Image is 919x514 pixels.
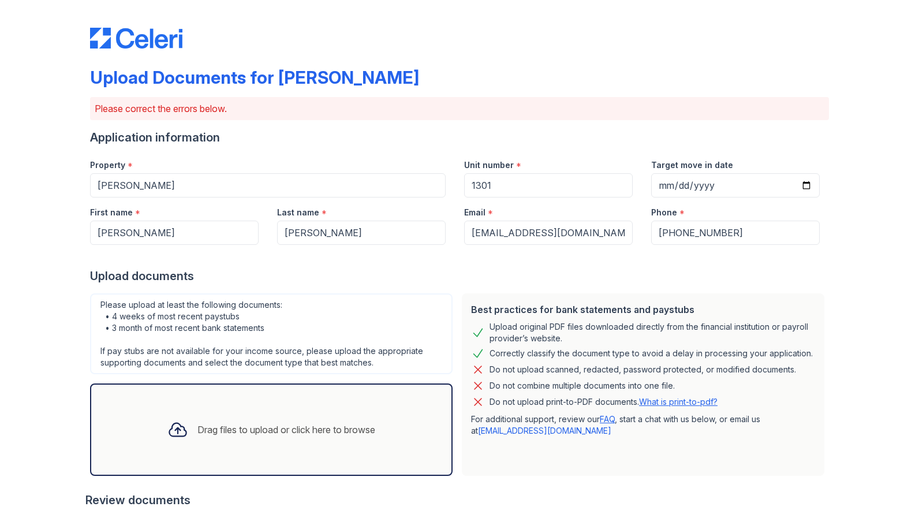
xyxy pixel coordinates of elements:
[490,396,718,408] p: Do not upload print-to-PDF documents.
[471,303,815,316] div: Best practices for bank statements and paystubs
[490,363,796,377] div: Do not upload scanned, redacted, password protected, or modified documents.
[90,207,133,218] label: First name
[490,347,813,360] div: Correctly classify the document type to avoid a delay in processing your application.
[90,129,829,146] div: Application information
[600,414,615,424] a: FAQ
[90,67,419,88] div: Upload Documents for [PERSON_NAME]
[490,379,675,393] div: Do not combine multiple documents into one file.
[197,423,375,437] div: Drag files to upload or click here to browse
[478,426,611,435] a: [EMAIL_ADDRESS][DOMAIN_NAME]
[277,207,319,218] label: Last name
[90,268,829,284] div: Upload documents
[651,207,677,218] label: Phone
[90,28,182,49] img: CE_Logo_Blue-a8612792a0a2168367f1c8372b55b34899dd931a85d93a1a3d3e32e68fde9ad4.png
[464,207,485,218] label: Email
[639,397,718,407] a: What is print-to-pdf?
[90,293,453,374] div: Please upload at least the following documents: • 4 weeks of most recent paystubs • 3 month of mo...
[490,321,815,344] div: Upload original PDF files downloaded directly from the financial institution or payroll provider’...
[471,414,815,437] p: For additional support, review our , start a chat with us below, or email us at
[85,492,829,508] div: Review documents
[651,159,733,171] label: Target move in date
[464,159,514,171] label: Unit number
[95,102,824,116] p: Please correct the errors below.
[90,159,125,171] label: Property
